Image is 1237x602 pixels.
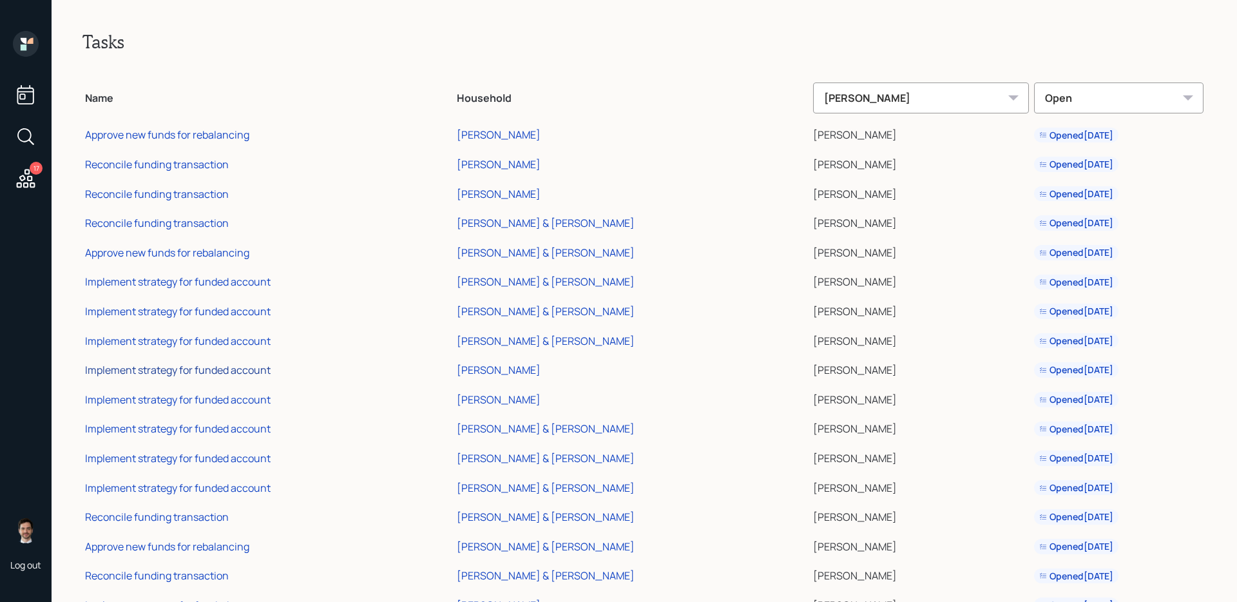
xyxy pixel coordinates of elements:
div: Opened [DATE] [1039,481,1113,494]
div: Implement strategy for funded account [85,334,271,348]
div: Reconcile funding transaction [85,510,229,524]
div: [PERSON_NAME] & [PERSON_NAME] [457,510,635,524]
div: Opened [DATE] [1039,393,1113,406]
div: Implement strategy for funded account [85,363,271,377]
div: Implement strategy for funded account [85,481,271,495]
div: [PERSON_NAME] & [PERSON_NAME] [457,539,635,554]
img: jonah-coleman-headshot.png [13,518,39,543]
div: Implement strategy for funded account [85,422,271,436]
div: Reconcile funding transaction [85,187,229,201]
div: Opened [DATE] [1039,305,1113,318]
div: [PERSON_NAME] [457,187,541,201]
td: [PERSON_NAME] [810,500,1031,530]
div: [PERSON_NAME] [457,157,541,171]
td: [PERSON_NAME] [810,324,1031,354]
td: [PERSON_NAME] [810,148,1031,177]
div: Opened [DATE] [1039,423,1113,436]
div: Approve new funds for rebalancing [85,128,249,142]
div: Implement strategy for funded account [85,393,271,407]
td: [PERSON_NAME] [810,383,1031,413]
div: Approve new funds for rebalancing [85,539,249,554]
div: [PERSON_NAME] & [PERSON_NAME] [457,246,635,260]
div: Open [1034,83,1203,113]
div: Opened [DATE] [1039,452,1113,465]
td: [PERSON_NAME] [810,413,1031,442]
td: [PERSON_NAME] [810,442,1031,471]
div: Implement strategy for funded account [85,451,271,465]
td: [PERSON_NAME] [810,206,1031,236]
td: [PERSON_NAME] [810,559,1031,589]
div: [PERSON_NAME] [457,393,541,407]
div: [PERSON_NAME] & [PERSON_NAME] [457,481,635,495]
td: [PERSON_NAME] [810,266,1031,295]
th: Name [82,73,454,119]
div: Opened [DATE] [1039,335,1113,347]
div: Opened [DATE] [1039,188,1113,200]
div: Implement strategy for funded account [85,304,271,318]
td: [PERSON_NAME] [810,236,1031,266]
td: [PERSON_NAME] [810,177,1031,207]
div: Opened [DATE] [1039,129,1113,142]
div: Opened [DATE] [1039,540,1113,553]
div: [PERSON_NAME] & [PERSON_NAME] [457,216,635,230]
td: [PERSON_NAME] [810,119,1031,148]
th: Household [454,73,810,119]
div: Approve new funds for rebalancing [85,246,249,260]
div: Reconcile funding transaction [85,157,229,171]
div: Opened [DATE] [1039,364,1113,376]
h2: Tasks [82,31,1206,53]
div: Opened [DATE] [1039,246,1113,259]
div: [PERSON_NAME] & [PERSON_NAME] [457,451,635,465]
div: Log out [10,559,41,571]
td: [PERSON_NAME] [810,295,1031,324]
div: [PERSON_NAME] [813,83,1029,113]
div: [PERSON_NAME] [457,363,541,377]
div: Opened [DATE] [1039,570,1113,583]
div: [PERSON_NAME] [457,128,541,142]
div: Implement strategy for funded account [85,275,271,289]
div: [PERSON_NAME] & [PERSON_NAME] [457,568,635,583]
div: [PERSON_NAME] & [PERSON_NAME] [457,304,635,318]
td: [PERSON_NAME] [810,471,1031,501]
div: [PERSON_NAME] & [PERSON_NAME] [457,275,635,289]
div: Opened [DATE] [1039,217,1113,229]
div: Opened [DATE] [1039,276,1113,289]
div: Opened [DATE] [1039,158,1113,171]
div: [PERSON_NAME] & [PERSON_NAME] [457,334,635,348]
div: Opened [DATE] [1039,510,1113,523]
div: Reconcile funding transaction [85,568,229,583]
div: 17 [30,162,43,175]
td: [PERSON_NAME] [810,530,1031,559]
td: [PERSON_NAME] [810,353,1031,383]
div: Reconcile funding transaction [85,216,229,230]
div: [PERSON_NAME] & [PERSON_NAME] [457,422,635,436]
